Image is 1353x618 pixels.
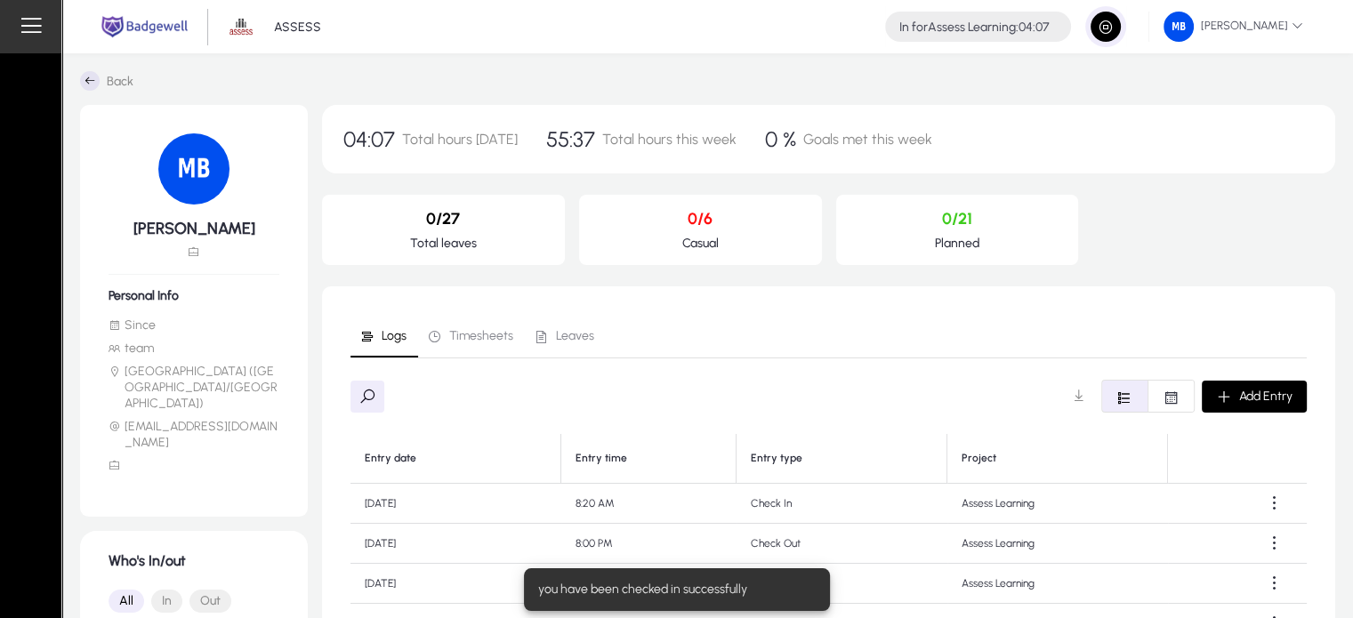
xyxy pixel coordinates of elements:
[109,288,279,303] h6: Personal Info
[1164,12,1303,42] span: [PERSON_NAME]
[158,133,230,205] img: 75.png
[109,419,279,451] li: [EMAIL_ADDRESS][DOMAIN_NAME]
[593,209,808,229] p: 0/6
[947,484,1168,524] td: Assess Learning
[350,315,418,357] a: Logs
[1164,12,1194,42] img: 75.png
[850,209,1065,229] p: 0/21
[274,20,321,35] p: ASSESS
[947,524,1168,564] td: Assess Learning
[899,20,1050,35] h4: Assess Learning
[546,126,595,152] span: 55:37
[336,209,551,229] p: 0/27
[336,236,551,251] p: Total leaves
[151,590,182,613] button: In
[899,20,928,35] span: In for
[382,330,407,342] span: Logs
[224,10,258,44] img: 1.png
[350,564,561,604] td: [DATE]
[449,330,513,342] span: Timesheets
[109,552,279,569] h1: Who's In/out
[350,484,561,524] td: [DATE]
[737,484,947,524] td: Check In
[556,330,594,342] span: Leaves
[803,131,932,148] span: Goals met this week
[1149,11,1317,43] button: [PERSON_NAME]
[365,452,416,465] div: Entry date
[109,317,279,333] li: Since
[1019,20,1050,35] span: 04:07
[947,564,1168,604] td: Assess Learning
[602,131,737,148] span: Total hours this week
[418,315,525,357] a: Timesheets
[98,14,191,39] img: main.png
[593,236,808,251] p: Casual
[561,484,737,524] td: 8:20 AM
[365,452,546,465] div: Entry date
[962,452,996,465] div: Project
[402,131,518,148] span: Total hours [DATE]
[1202,381,1307,413] button: Add Entry
[561,434,737,484] th: Entry time
[1101,380,1195,413] mat-button-toggle-group: Font Style
[350,524,561,564] td: [DATE]
[1016,20,1019,35] span: :
[524,568,823,611] div: you have been checked in successfully
[109,590,144,613] button: All
[737,524,947,564] td: Check Out
[737,564,947,604] td: Check In
[109,219,279,238] h5: [PERSON_NAME]
[109,364,279,412] li: [GEOGRAPHIC_DATA] ([GEOGRAPHIC_DATA]/[GEOGRAPHIC_DATA])
[850,236,1065,251] p: Planned
[525,315,606,357] a: Leaves
[109,341,279,357] li: team
[751,452,932,465] div: Entry type
[80,71,133,91] a: Back
[751,452,802,465] div: Entry type
[561,524,737,564] td: 8:00 PM
[343,126,395,152] span: 04:07
[765,126,796,152] span: 0 %
[1239,389,1293,404] span: Add Entry
[962,452,1153,465] div: Project
[189,590,231,613] button: Out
